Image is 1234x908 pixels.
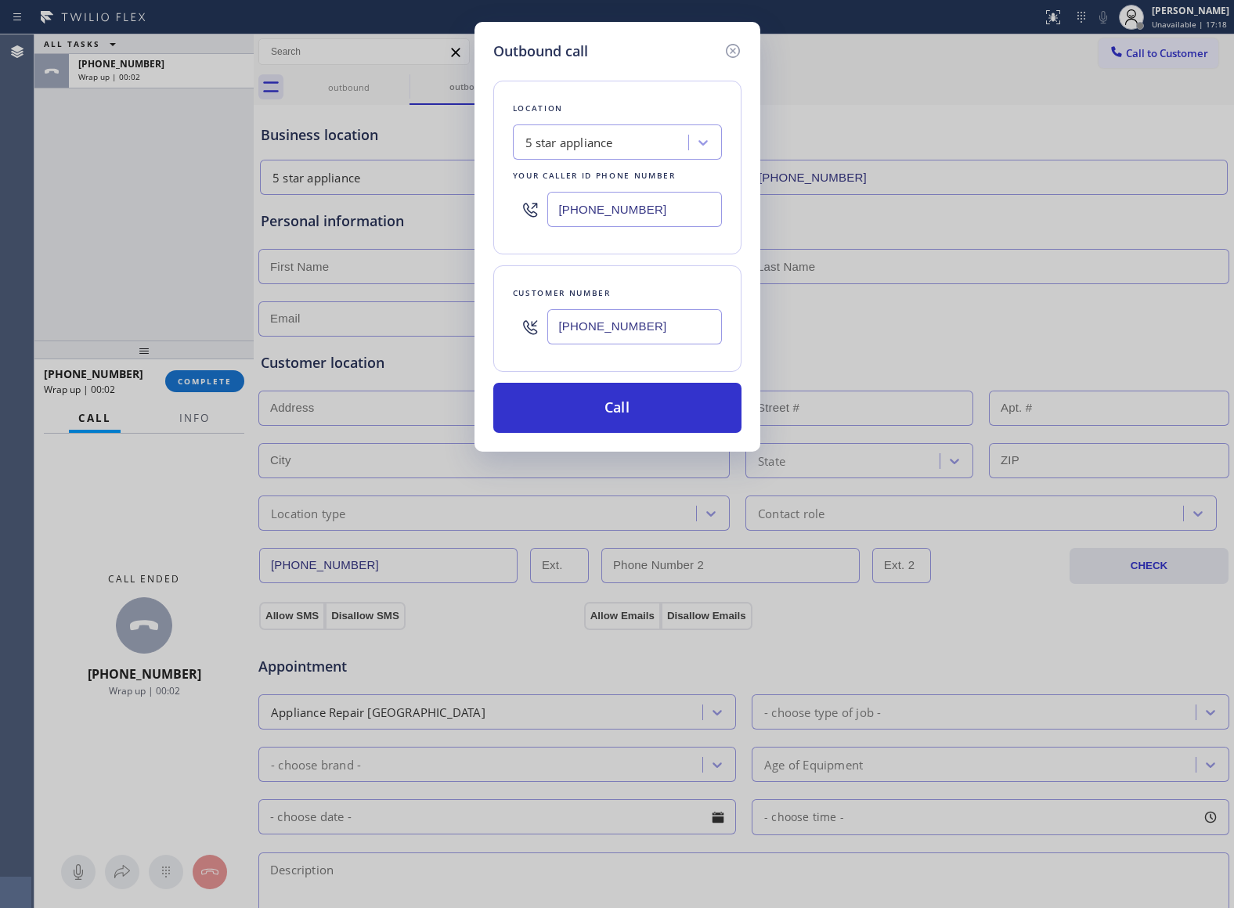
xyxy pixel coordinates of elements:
[493,383,741,433] button: Call
[513,100,722,117] div: Location
[547,192,722,227] input: (123) 456-7890
[493,41,588,62] h5: Outbound call
[547,309,722,344] input: (123) 456-7890
[525,134,613,152] div: 5 star appliance
[513,285,722,301] div: Customer number
[513,168,722,184] div: Your caller id phone number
